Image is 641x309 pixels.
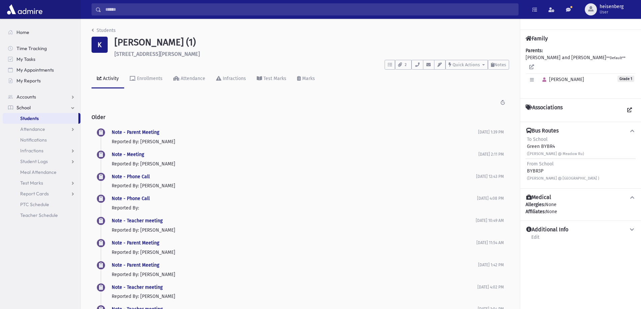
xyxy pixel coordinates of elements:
[5,3,44,16] img: AdmirePro
[112,262,159,268] a: Note - Parent Meeting
[478,152,504,157] span: [DATE] 2:11 PM
[527,137,547,142] span: To School
[3,124,80,134] a: Attendance
[112,196,150,201] a: Note - Phone Call
[251,70,292,88] a: Test Marks
[526,209,546,215] b: Affiliates:
[112,249,476,256] p: Reported By: [PERSON_NAME]
[114,37,509,48] h1: [PERSON_NAME] (1)
[92,28,116,33] a: Students
[20,180,43,186] span: Test Marks
[102,76,119,81] div: Activity
[526,104,563,116] h4: Associations
[526,226,568,233] h4: Additional Info
[20,169,57,175] span: Meal Attendance
[3,199,80,210] a: PTC Schedule
[179,76,205,81] div: Attendance
[112,152,144,157] a: Note - Meeting
[477,285,504,289] span: [DATE] 4:02 PM
[624,104,636,116] a: View all Associations
[617,76,634,82] span: Grade 1
[16,67,54,73] span: My Appointments
[20,115,39,121] span: Students
[600,9,624,15] span: User
[112,271,478,278] p: Reported By: [PERSON_NAME]
[527,152,584,156] small: ([PERSON_NAME] @ Meadow Ru)
[3,65,80,75] a: My Appointments
[20,137,47,143] span: Notifications
[395,60,412,70] button: 2
[477,196,504,201] span: [DATE] 4:08 PM
[526,226,636,233] button: Additional Info
[3,113,78,124] a: Students
[211,70,251,88] a: Infractions
[301,76,315,81] div: Marks
[526,47,636,93] div: [PERSON_NAME] and [PERSON_NAME]
[526,48,543,53] b: Parents:
[92,70,124,88] a: Activity
[112,174,150,180] a: Note - Phone Call
[526,127,559,134] h4: Bus Routes
[112,204,477,211] p: Reported By:
[16,78,41,84] span: My Reports
[20,201,49,207] span: PTC Schedule
[526,194,551,201] h4: Medical
[527,161,554,167] span: From School
[476,174,504,179] span: [DATE] 12:43 PM
[112,138,478,145] p: Reported By: [PERSON_NAME]
[114,51,509,57] h6: [STREET_ADDRESS][PERSON_NAME]
[3,178,80,188] a: Test Marks
[112,218,163,224] a: Note - Teacher meeting
[478,263,504,267] span: [DATE] 1:42 PM
[3,54,80,65] a: My Tasks
[112,293,477,300] p: Reported By: [PERSON_NAME]
[20,158,48,164] span: Student Logs
[92,37,108,53] div: K
[3,102,80,113] a: School
[112,240,159,246] a: Note - Parent Meeting
[494,62,506,67] span: Notes
[16,45,47,51] span: Time Tracking
[476,240,504,245] span: [DATE] 11:54 AM
[16,105,31,111] span: School
[112,227,476,234] p: Reported By: [PERSON_NAME]
[3,43,80,54] a: Time Tracking
[3,188,80,199] a: Report Cards
[527,136,584,157] div: Green BYBR4
[221,76,246,81] div: Infractions
[488,60,509,70] button: Notes
[403,62,408,68] span: 2
[3,75,80,86] a: My Reports
[16,94,36,100] span: Accounts
[16,56,35,62] span: My Tasks
[527,176,599,181] small: ([PERSON_NAME] @ [GEOGRAPHIC_DATA] )
[20,212,58,218] span: Teacher Schedule
[292,70,320,88] a: Marks
[600,4,624,9] span: heisenberg
[20,126,45,132] span: Attendance
[3,27,80,38] a: Home
[526,201,636,215] div: None
[112,160,478,167] p: Reported By: [PERSON_NAME]
[20,148,43,154] span: Infractions
[526,208,636,215] div: None
[101,3,518,15] input: Search
[539,77,584,82] span: [PERSON_NAME]
[168,70,211,88] a: Attendance
[476,218,504,223] span: [DATE] 10:49 AM
[92,109,509,126] h2: Older
[526,127,636,134] button: Bus Routes
[112,129,159,135] a: Note - Parent Meeting
[20,191,49,197] span: Report Cards
[531,233,540,245] a: Edit
[16,29,29,35] span: Home
[3,156,80,167] a: Student Logs
[478,130,504,134] span: [DATE] 1:39 PM
[262,76,286,81] div: Test Marks
[3,167,80,178] a: Meal Attendance
[526,202,545,207] b: Allergies:
[526,35,548,42] h4: Family
[453,62,480,67] span: Quick Actions
[3,91,80,102] a: Accounts
[3,145,80,156] a: Infractions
